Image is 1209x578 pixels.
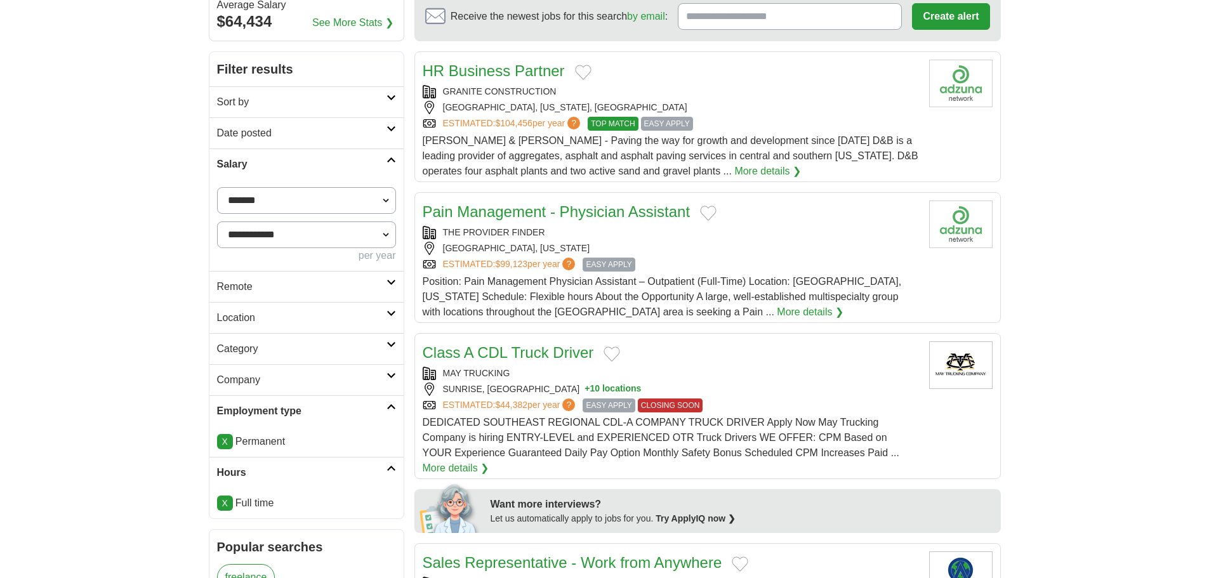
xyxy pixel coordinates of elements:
div: Let us automatically apply to jobs for you. [491,512,993,525]
span: TOP MATCH [588,117,638,131]
span: DEDICATED SOUTHEAST REGIONAL CDL-A COMPANY TRUCK DRIVER Apply Now May Trucking Company is hiring ... [423,417,900,458]
img: Company logo [929,200,993,248]
h2: Sort by [217,95,386,110]
button: Add to favorite jobs [700,206,717,221]
a: ESTIMATED:$99,123per year? [443,258,578,272]
img: apply-iq-scientist.png [420,482,481,533]
li: Full time [217,496,396,511]
span: Position: Pain Management Physician Assistant – Outpatient (Full-Time) Location: [GEOGRAPHIC_DATA... [423,276,902,317]
img: May Trucking logo [929,341,993,389]
a: by email [627,11,665,22]
img: Company logo [929,60,993,107]
a: HR Business Partner [423,62,565,79]
h2: Salary [217,157,386,172]
a: Hours [209,457,404,488]
a: Location [209,302,404,333]
h2: Popular searches [217,537,396,556]
div: SUNRISE, [GEOGRAPHIC_DATA] [423,383,919,396]
h2: Date posted [217,126,386,141]
div: THE PROVIDER FINDER [423,226,919,239]
span: ? [562,258,575,270]
a: ESTIMATED:$104,456per year? [443,117,583,131]
h2: Filter results [209,52,404,86]
span: EASY APPLY [583,258,635,272]
h2: Location [217,310,386,325]
a: See More Stats ❯ [312,15,393,30]
span: ? [567,117,580,129]
a: Category [209,333,404,364]
a: Sort by [209,86,404,117]
a: Try ApplyIQ now ❯ [656,513,736,523]
span: $44,382 [495,400,527,410]
a: Employment type [209,395,404,426]
a: Date posted [209,117,404,148]
a: Remote [209,271,404,302]
span: $99,123 [495,259,527,269]
span: + [585,383,590,396]
button: Add to favorite jobs [732,556,748,572]
a: MAY TRUCKING [443,368,510,378]
span: ? [562,398,575,411]
div: per year [217,248,396,263]
button: Add to favorite jobs [575,65,591,80]
h2: Remote [217,279,386,294]
a: More details ❯ [423,461,489,476]
a: ESTIMATED:$44,382per year? [443,398,578,412]
span: EASY APPLY [641,117,693,131]
a: Company [209,364,404,395]
a: Sales Representative - Work from Anywhere [423,554,722,571]
div: [GEOGRAPHIC_DATA], [US_STATE] [423,242,919,255]
h2: Hours [217,465,386,480]
div: Want more interviews? [491,497,993,512]
span: Receive the newest jobs for this search : [451,9,668,24]
li: Permanent [217,434,396,449]
button: Create alert [912,3,989,30]
span: $104,456 [495,118,532,128]
a: Pain Management - Physician Assistant [423,203,690,220]
div: $64,434 [217,10,396,33]
span: EASY APPLY [583,398,635,412]
button: +10 locations [585,383,641,396]
h2: Category [217,341,386,357]
a: X [217,496,233,511]
h2: Company [217,372,386,388]
a: More details ❯ [777,305,843,320]
span: CLOSING SOON [638,398,703,412]
a: Class A CDL Truck Driver [423,344,594,361]
div: [GEOGRAPHIC_DATA], [US_STATE], [GEOGRAPHIC_DATA] [423,101,919,114]
a: X [217,434,233,449]
div: GRANITE CONSTRUCTION [423,85,919,98]
a: More details ❯ [734,164,801,179]
span: [PERSON_NAME] & [PERSON_NAME] - Paving the way for growth and development since [DATE] D&B is a l... [423,135,918,176]
button: Add to favorite jobs [604,346,620,362]
a: Salary [209,148,404,180]
h2: Employment type [217,404,386,419]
